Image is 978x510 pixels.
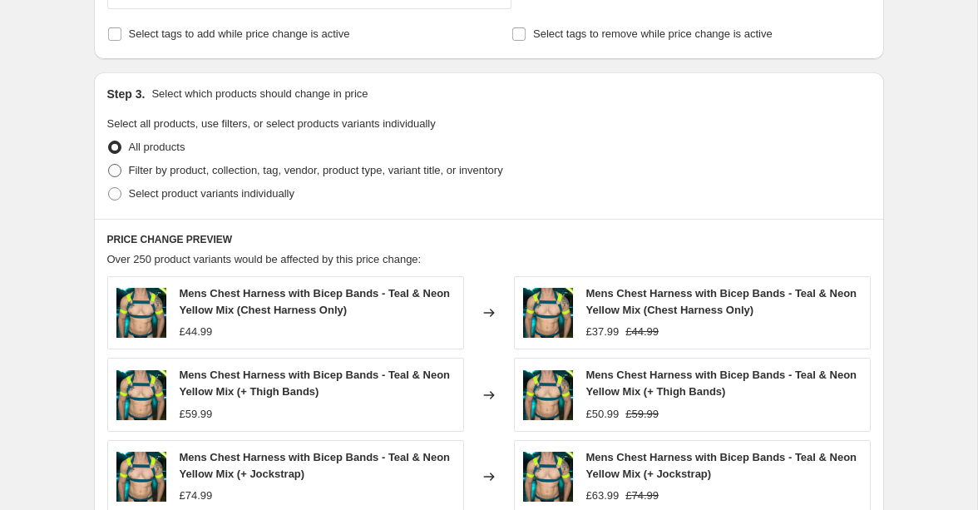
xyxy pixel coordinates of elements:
strike: £59.99 [625,406,659,423]
span: Mens Chest Harness with Bicep Bands - Teal & Neon Yellow Mix (+ Jockstrap) [180,451,451,480]
img: NeonHarnessMensNeonChestHarnessGayUVClubwearCustom1_80x.jpg [523,452,573,502]
span: Mens Chest Harness with Bicep Bands - Teal & Neon Yellow Mix (Chest Harness Only) [586,287,857,316]
img: NeonHarnessMensNeonChestHarnessGayUVClubwearCustom1_80x.jpg [523,288,573,338]
strike: £44.99 [625,324,659,340]
div: £59.99 [180,406,213,423]
div: £63.99 [586,488,620,504]
span: Mens Chest Harness with Bicep Bands - Teal & Neon Yellow Mix (+ Jockstrap) [586,451,857,480]
span: Mens Chest Harness with Bicep Bands - Teal & Neon Yellow Mix (Chest Harness Only) [180,287,451,316]
span: All products [129,141,185,153]
div: £37.99 [586,324,620,340]
span: Select product variants individually [129,187,294,200]
span: Mens Chest Harness with Bicep Bands - Teal & Neon Yellow Mix (+ Thigh Bands) [180,369,451,398]
h2: Step 3. [107,86,146,102]
img: NeonHarnessMensNeonChestHarnessGayUVClubwearCustom1_80x.jpg [116,370,166,420]
span: Filter by product, collection, tag, vendor, product type, variant title, or inventory [129,164,503,176]
img: NeonHarnessMensNeonChestHarnessGayUVClubwearCustom1_80x.jpg [116,288,166,338]
span: Over 250 product variants would be affected by this price change: [107,253,422,265]
img: NeonHarnessMensNeonChestHarnessGayUVClubwearCustom1_80x.jpg [523,370,573,420]
div: £74.99 [180,488,213,504]
span: Mens Chest Harness with Bicep Bands - Teal & Neon Yellow Mix (+ Thigh Bands) [586,369,857,398]
span: Select tags to remove while price change is active [533,27,773,40]
h6: PRICE CHANGE PREVIEW [107,233,871,246]
div: £50.99 [586,406,620,423]
img: NeonHarnessMensNeonChestHarnessGayUVClubwearCustom1_80x.jpg [116,452,166,502]
span: Select all products, use filters, or select products variants individually [107,117,436,130]
strike: £74.99 [625,488,659,504]
div: £44.99 [180,324,213,340]
p: Select which products should change in price [151,86,368,102]
span: Select tags to add while price change is active [129,27,350,40]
